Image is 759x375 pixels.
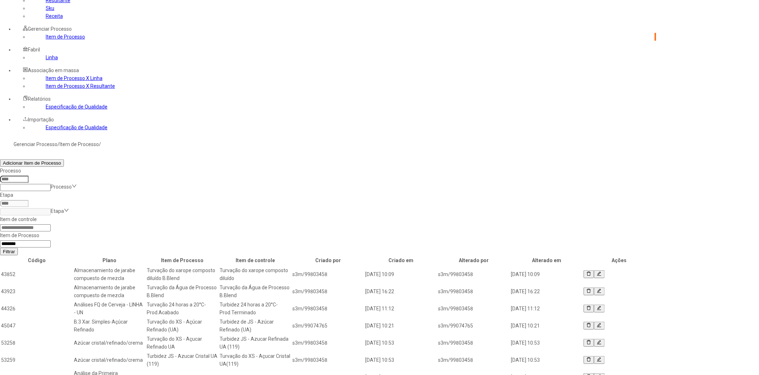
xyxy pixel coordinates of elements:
[219,266,291,282] td: Turvação do xarope composto diluído
[46,55,58,60] a: Linha
[14,141,57,147] a: Gerenciar Processo
[292,300,364,317] td: s3m/99803458
[1,300,73,317] td: 44326
[1,283,73,300] td: 43923
[438,266,510,282] td: s3m/99803458
[292,335,364,351] td: s3m/99803458
[146,352,218,368] td: Turbidez JS - Azucar Cristal UA (119)
[146,256,218,265] th: Item de Processo
[511,335,583,351] td: [DATE] 10:53
[74,300,146,317] td: Análises FQ de Cerveja - LINHA - UN
[438,317,510,334] td: s3m/99074765
[74,335,146,351] td: Azúcar cristal/refinado/crema
[511,256,583,265] th: Alterado em
[3,160,61,166] span: Adicionar Item de Processo
[365,300,437,317] td: [DATE] 11:12
[1,317,73,334] td: 45047
[365,283,437,300] td: [DATE] 16:22
[146,317,218,334] td: Turvação do XS - Açúcar Refinado (UA)
[219,335,291,351] td: Turbidez JS - Azucar Refinada UA (119)
[46,125,107,130] a: Especificação de Qualidade
[438,352,510,368] td: s3m/99803458
[511,300,583,317] td: [DATE] 11:12
[28,26,72,32] span: Gerenciar Processo
[219,300,291,317] td: Turbidez 24 horas a 20°C-Prod.Terminado
[28,96,51,102] span: Relatórios
[57,141,60,147] nz-breadcrumb-separator: /
[292,352,364,368] td: s3m/99803458
[511,266,583,282] td: [DATE] 10:09
[1,256,73,265] th: Código
[438,300,510,317] td: s3m/99803458
[1,335,73,351] td: 53258
[583,256,655,265] th: Ações
[28,67,79,73] span: Associação em massa
[146,266,218,282] td: Turvação do xarope composto diluído B.Blend
[146,335,218,351] td: Turvação do XS - Açucar Refinado UA
[46,13,63,19] a: Receita
[146,283,218,300] td: Turvação da Água de Processo B.Blend
[365,317,437,334] td: [DATE] 10:21
[438,283,510,300] td: s3m/99803458
[28,117,54,122] span: Importação
[511,352,583,368] td: [DATE] 10:53
[219,317,291,334] td: Turbidez de JS - Azúcar Refinado (UA)
[438,256,510,265] th: Alterado por
[74,352,146,368] td: Azúcar cristal/refinado/crema
[219,283,291,300] td: Turvação da Água de Processo B.Blend
[1,266,73,282] td: 43852
[74,266,146,282] td: Almacenamiento de jarabe compuesto de mezcla
[3,249,15,254] span: Filtrar
[219,352,291,368] td: Turvação do XS - Açucar Cristal UA(119)
[365,352,437,368] td: [DATE] 10:53
[74,256,146,265] th: Plano
[74,317,146,334] td: B.3 Xar. Simples-Açúcar Refinado
[74,283,146,300] td: Almacenamiento de jarabe compuesto de mezcla
[60,141,99,147] a: Item de Processo
[46,104,107,110] a: Especificação de Qualidade
[438,335,510,351] td: s3m/99803458
[219,256,291,265] th: Item de controle
[292,283,364,300] td: s3m/99803458
[292,317,364,334] td: s3m/99074765
[292,256,364,265] th: Criado por
[365,335,437,351] td: [DATE] 10:53
[146,300,218,317] td: Turvação 24 horas a 20°C-Prod.Acabado
[99,141,101,147] nz-breadcrumb-separator: /
[511,317,583,334] td: [DATE] 10:21
[46,34,85,40] a: Item de Processo
[51,184,72,190] nz-select-placeholder: Processo
[46,75,102,81] a: Item de Processo X Linha
[511,283,583,300] td: [DATE] 16:22
[46,83,115,89] a: Item de Processo X Resultante
[365,266,437,282] td: [DATE] 10:09
[1,352,73,368] td: 53259
[51,208,64,214] nz-select-placeholder: Etapa
[365,256,437,265] th: Criado em
[46,5,54,11] a: Sku
[28,47,40,52] span: Fabril
[292,266,364,282] td: s3m/99803458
